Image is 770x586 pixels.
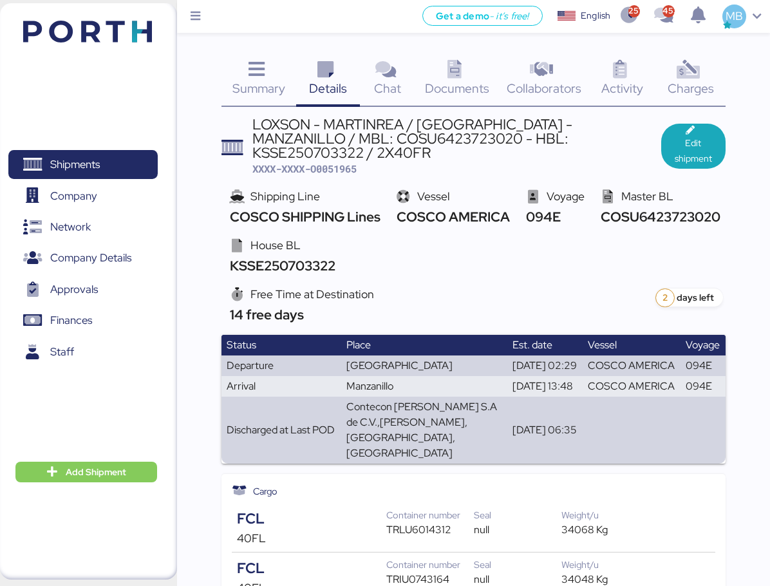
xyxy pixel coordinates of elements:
[237,508,386,530] div: FCL
[185,6,207,28] button: Menu
[561,508,649,522] div: Weight/u
[726,8,743,24] span: MB
[474,558,561,572] div: Seal
[386,522,474,538] div: TRLU6014312
[417,189,450,203] span: Vessel
[252,117,661,160] div: LOXSON - MARTINREA / [GEOGRAPHIC_DATA] - MANZANILLO / MBL: COSU6423723020 - HBL: KSSE250703322 / ...
[523,208,561,225] span: 094E
[671,135,715,166] span: Edit shipment
[393,208,510,225] span: COSCO AMERICA
[341,376,507,397] td: Manzanillo
[50,280,98,299] span: Approvals
[50,249,131,267] span: Company Details
[50,187,97,205] span: Company
[227,257,335,274] span: KSSE250703322
[583,376,681,397] td: COSCO AMERICA
[50,311,92,330] span: Finances
[8,275,158,305] a: Approvals
[15,462,157,482] button: Add Shipment
[250,189,320,203] span: Shipping Line
[250,287,374,301] span: Free Time at Destination
[252,162,357,175] span: XXXX-XXXX-O0051965
[583,355,681,376] td: COSCO AMERICA
[341,335,507,355] th: Place
[681,355,726,376] td: 094E
[66,464,126,480] span: Add Shipment
[597,208,720,225] span: COSU6423723020
[561,522,649,538] div: 34068 Kg
[425,80,489,97] span: Documents
[583,335,681,355] th: Vessel
[221,335,341,355] th: Status
[507,80,581,97] span: Collaborators
[50,218,91,236] span: Network
[50,343,74,361] span: Staff
[668,80,714,97] span: Charges
[309,80,347,97] span: Details
[374,80,401,97] span: Chat
[507,335,583,355] th: Est. date
[474,508,561,522] div: Seal
[8,181,158,211] a: Company
[621,189,673,203] span: Master BL
[661,124,726,169] button: Edit shipment
[581,9,610,23] div: English
[250,238,301,252] span: House BL
[507,355,583,376] td: [DATE] 02:29
[681,376,726,397] td: 094E
[681,335,726,355] th: Voyage
[237,530,386,547] div: 40FL
[8,243,158,273] a: Company Details
[221,355,341,376] td: Departure
[221,397,341,464] td: Discharged at Last POD
[547,189,585,203] span: Voyage
[341,355,507,376] td: [GEOGRAPHIC_DATA]
[221,376,341,397] td: Arrival
[507,376,583,397] td: [DATE] 13:48
[474,522,561,538] div: null
[655,288,714,307] div: days left
[227,208,380,225] span: COSCO SHIPPING Lines
[253,484,277,498] span: Cargo
[507,397,583,464] td: [DATE] 06:35
[227,306,304,323] span: 14 free days
[601,80,643,97] span: Activity
[341,397,507,464] td: Contecon [PERSON_NAME] S.A de C.V.,[PERSON_NAME],[GEOGRAPHIC_DATA],[GEOGRAPHIC_DATA]
[237,558,386,580] div: FCL
[655,288,675,307] div: 2
[8,150,158,180] a: Shipments
[8,213,158,242] a: Network
[386,558,474,572] div: Container number
[8,306,158,336] a: Finances
[8,337,158,367] a: Staff
[50,155,100,174] span: Shipments
[232,80,285,97] span: Summary
[386,508,474,522] div: Container number
[561,558,649,572] div: Weight/u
